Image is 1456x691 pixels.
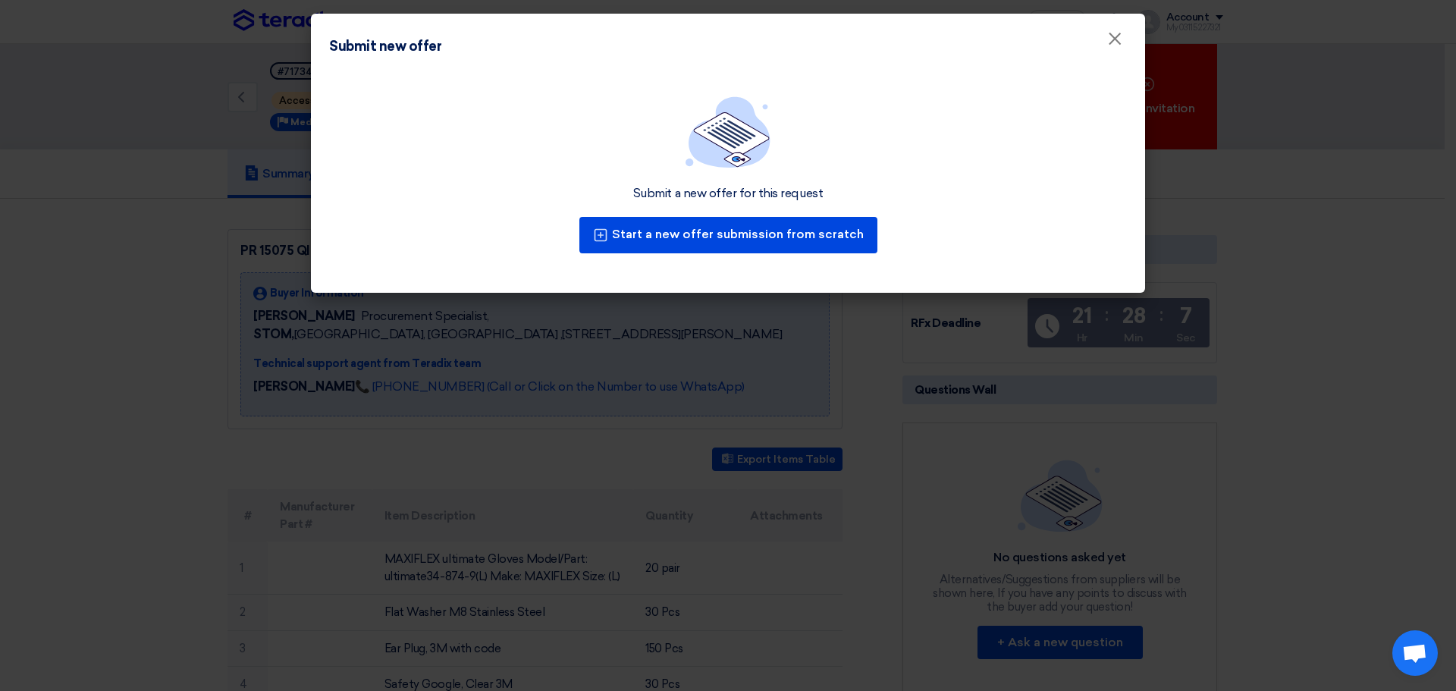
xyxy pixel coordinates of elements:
div: Open chat [1392,630,1438,676]
button: Close [1095,24,1134,55]
div: Submit a new offer for this request [633,186,823,202]
button: Start a new offer submission from scratch [579,217,877,253]
img: empty_state_list.svg [686,96,770,168]
div: Submit new offer [329,36,441,57]
span: × [1107,27,1122,58]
